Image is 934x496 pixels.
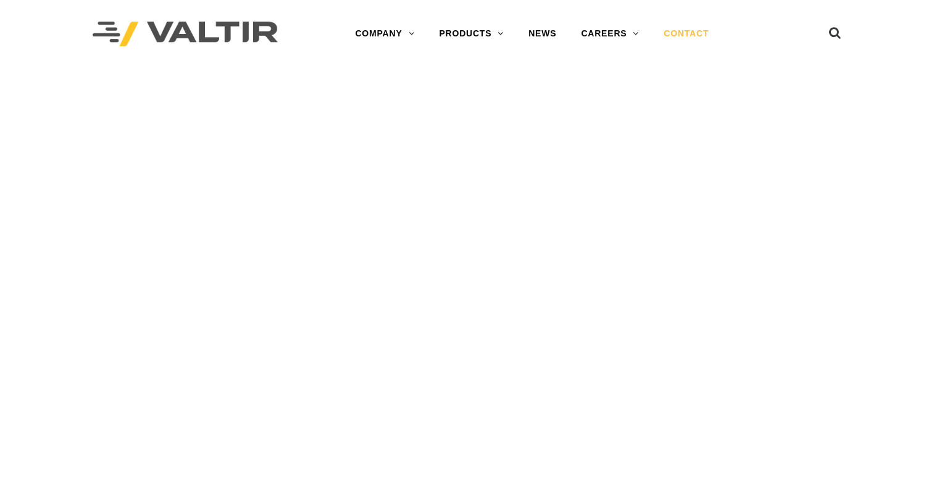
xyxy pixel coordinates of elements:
a: CONTACT [651,22,721,46]
a: PRODUCTS [427,22,516,46]
a: COMPANY [343,22,427,46]
img: Valtir [93,22,278,47]
a: NEWS [516,22,569,46]
a: CAREERS [569,22,651,46]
